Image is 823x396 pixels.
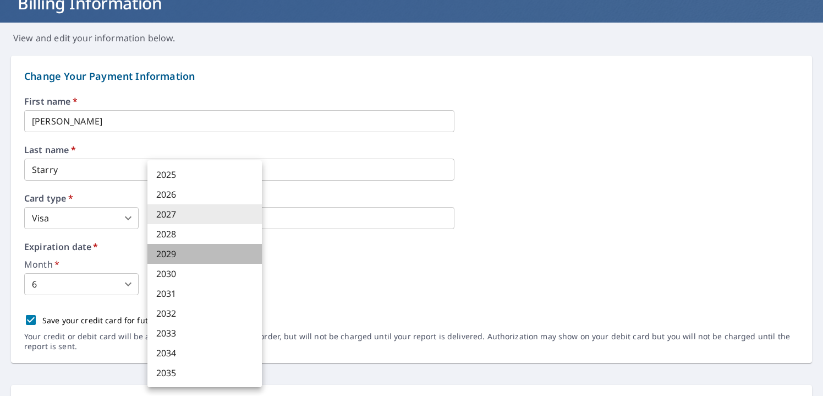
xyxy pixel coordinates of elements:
[147,343,262,363] li: 2034
[147,165,262,185] li: 2025
[147,284,262,303] li: 2031
[147,204,262,224] li: 2027
[147,323,262,343] li: 2033
[147,264,262,284] li: 2030
[147,224,262,244] li: 2028
[147,244,262,264] li: 2029
[147,303,262,323] li: 2032
[147,363,262,383] li: 2035
[147,185,262,204] li: 2026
